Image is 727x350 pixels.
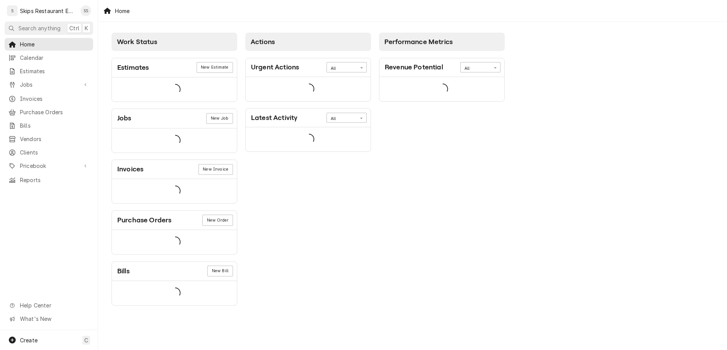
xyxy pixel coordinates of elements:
[245,33,371,51] div: Card Column Header
[112,51,237,306] div: Card Column Content
[20,337,38,343] span: Create
[112,281,237,305] div: Card Data
[112,262,237,281] div: Card Header
[20,54,89,62] span: Calendar
[112,230,237,254] div: Card Data
[170,132,181,148] span: Loading...
[20,67,89,75] span: Estimates
[85,24,88,32] span: K
[5,133,93,145] a: Vendors
[80,5,91,16] div: Shan Skipper's Avatar
[5,119,93,132] a: Bills
[5,106,93,118] a: Purchase Orders
[245,108,371,152] div: Card: Latest Activity
[202,215,233,225] a: New Order
[327,113,367,123] div: Card Data Filter Control
[207,266,233,276] div: Card Link Button
[5,92,93,105] a: Invoices
[69,24,79,32] span: Ctrl
[112,77,237,102] div: Card Data
[375,29,509,310] div: Card Column: Performance Metrics
[246,77,371,101] div: Card Data
[170,285,181,301] span: Loading...
[241,29,375,310] div: Card Column: Actions
[202,215,233,225] div: Card Link Button
[251,62,299,72] div: Card Title
[5,21,93,35] button: Search anythingCtrlK
[379,77,504,101] div: Card Data
[20,40,89,48] span: Home
[246,127,371,151] div: Card Data
[112,159,237,204] div: Card: Invoices
[385,62,443,72] div: Card Title
[20,95,89,103] span: Invoices
[112,58,237,102] div: Card: Estimates
[117,62,149,73] div: Card Title
[251,113,297,123] div: Card Title
[80,5,91,16] div: SS
[170,234,181,250] span: Loading...
[464,66,487,72] div: All
[379,33,505,51] div: Card Column Header
[5,38,93,51] a: Home
[5,146,93,159] a: Clients
[112,58,237,77] div: Card Header
[117,113,131,123] div: Card Title
[246,108,371,127] div: Card Header
[20,301,89,309] span: Help Center
[112,160,237,179] div: Card Header
[206,113,233,124] a: New Job
[112,109,237,128] div: Card Header
[5,299,93,312] a: Go to Help Center
[20,81,78,89] span: Jobs
[20,108,89,116] span: Purchase Orders
[84,336,88,344] span: C
[5,174,93,186] a: Reports
[20,162,78,170] span: Pricebook
[112,33,237,51] div: Card Column Header
[246,58,371,77] div: Card Header
[197,62,233,73] div: Card Link Button
[20,135,89,143] span: Vendors
[304,81,314,97] span: Loading...
[199,164,233,175] div: Card Link Button
[5,65,93,77] a: Estimates
[5,51,93,64] a: Calendar
[108,29,241,310] div: Card Column: Work Status
[112,179,237,203] div: Card Data
[5,78,93,91] a: Go to Jobs
[20,148,89,156] span: Clients
[5,159,93,172] a: Go to Pricebook
[197,62,233,73] a: New Estimate
[245,51,371,152] div: Card Column Content
[379,58,504,77] div: Card Header
[245,58,371,102] div: Card: Urgent Actions
[384,38,453,46] span: Performance Metrics
[5,312,93,325] a: Go to What's New
[170,183,181,199] span: Loading...
[327,62,367,72] div: Card Data Filter Control
[98,22,727,319] div: Dashboard
[117,215,171,225] div: Card Title
[117,164,143,174] div: Card Title
[112,108,237,153] div: Card: Jobs
[20,176,89,184] span: Reports
[117,266,130,276] div: Card Title
[20,122,89,130] span: Bills
[112,128,237,153] div: Card Data
[112,261,237,306] div: Card: Bills
[199,164,233,175] a: New Invoice
[20,315,89,323] span: What's New
[170,81,181,97] span: Loading...
[437,81,448,97] span: Loading...
[206,113,233,124] div: Card Link Button
[18,24,61,32] span: Search anything
[117,38,157,46] span: Work Status
[207,266,233,276] a: New Bill
[379,58,505,102] div: Card: Revenue Potential
[304,131,314,148] span: Loading...
[112,211,237,230] div: Card Header
[7,5,18,16] div: S
[251,38,275,46] span: Actions
[331,66,353,72] div: All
